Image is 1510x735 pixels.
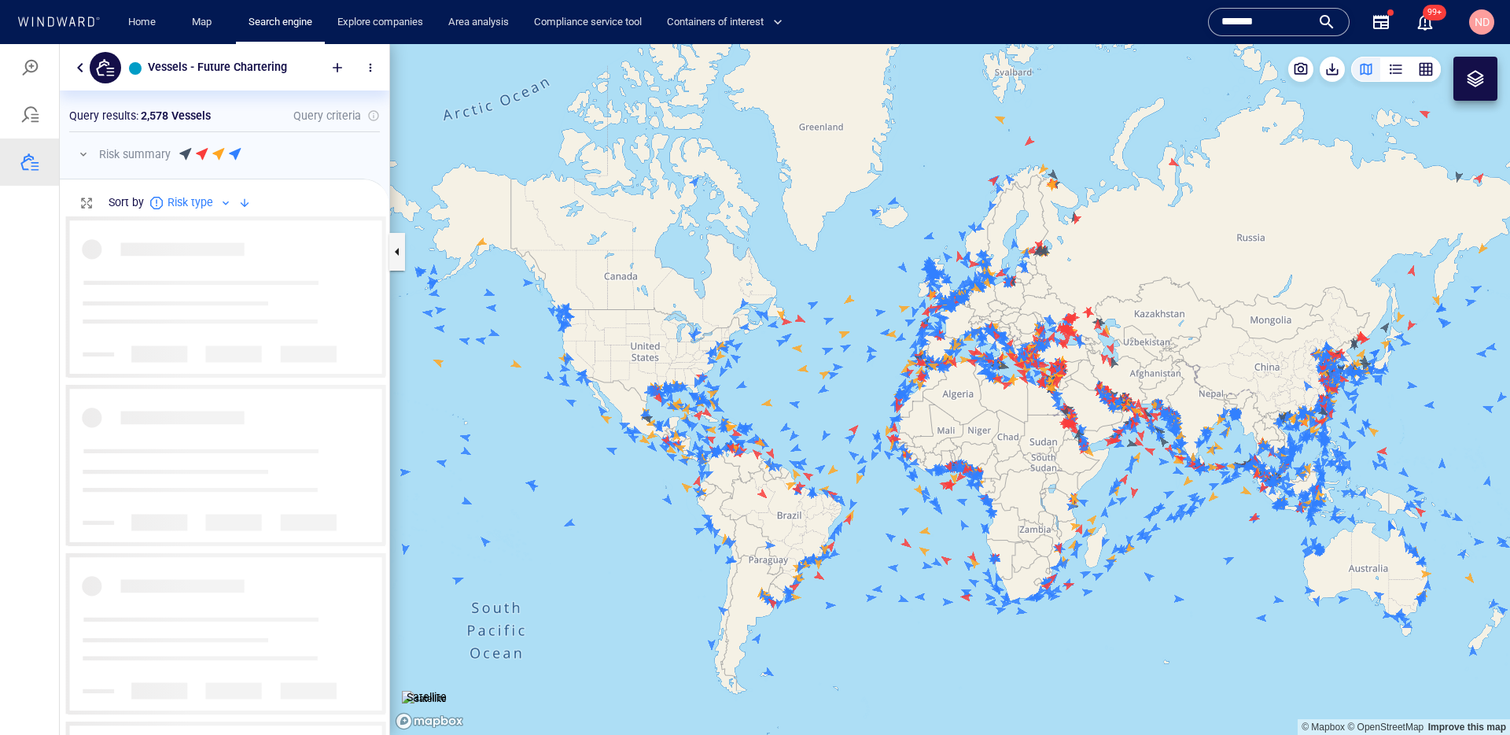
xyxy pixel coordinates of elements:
h6: Vessels - Future Chartering [148,13,287,33]
a: Compliance service tool [528,9,648,36]
a: Home [122,9,162,36]
button: Containers of interest [661,9,796,36]
iframe: Chat [1443,664,1498,723]
a: Explore companies [331,9,429,36]
p: 2,578 Vessels [141,62,211,81]
span: ND [1475,16,1490,28]
p: Sort by [109,149,144,168]
img: satellite [402,647,447,663]
p: Risk type [168,149,213,168]
p: Query criteria [293,62,361,81]
a: Map [186,9,223,36]
a: Mapbox [1302,678,1345,689]
div: Notification center [1416,13,1434,31]
a: Map feedback [1428,678,1506,689]
a: Search engine [242,9,319,36]
p: Query results : [69,62,138,81]
p: Risk summary [99,101,171,120]
span: Containers of interest [667,13,783,31]
button: Map [179,9,230,36]
button: ND [1466,6,1497,38]
p: Satellite [407,644,447,663]
a: 99+ [1412,9,1438,35]
a: Area analysis [442,9,515,36]
span: 99+ [1423,5,1446,20]
a: Mapbox logo [395,668,464,686]
button: 99+ [1416,13,1434,31]
button: Home [116,9,167,36]
a: OpenStreetMap [1347,678,1423,689]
